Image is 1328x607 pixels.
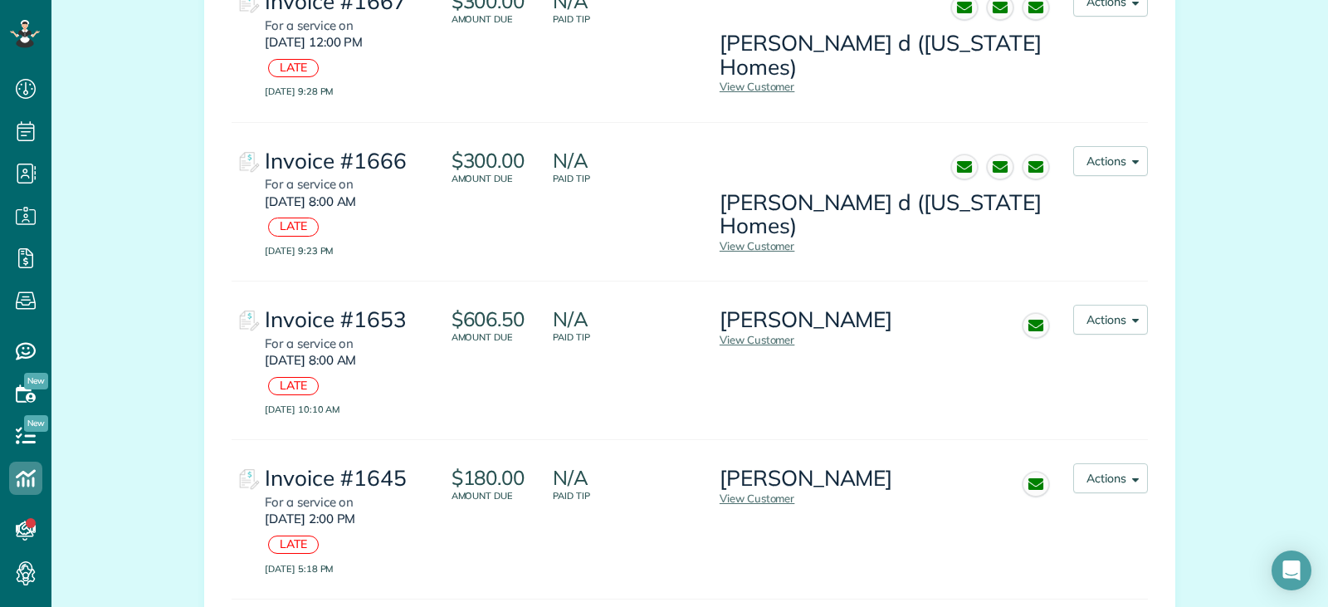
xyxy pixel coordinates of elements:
a: View Customer [720,333,795,346]
small: Amount due [452,12,534,26]
h3: [PERSON_NAME] d ([US_STATE] Homes) [720,191,1044,238]
div: [DATE] 8:00 AM [265,193,423,218]
p: N/A [553,308,588,330]
small: Paid Tip [553,330,720,344]
button: Actions [1073,305,1148,335]
small: Paid Tip [553,489,720,502]
div: LATE [268,218,319,236]
button: Actions [1073,146,1148,176]
h3: [PERSON_NAME] [720,467,893,491]
a: View Customer [720,492,795,505]
small: Amount due [452,172,534,185]
small: Amount due [452,330,534,344]
img: Invoice #1653 [232,305,265,338]
div: LATE [268,377,319,395]
div: [DATE] 8:00 AM [265,352,423,376]
small: [DATE] 10:10 AM [265,403,432,416]
img: Invoice #1645 [232,463,265,497]
div: For a service on [265,173,423,193]
div: For a service on [265,14,423,35]
a: View Customer [720,239,795,252]
p: $606.50 [452,308,525,330]
div: LATE [268,59,319,77]
h3: [PERSON_NAME] d ([US_STATE] Homes) [720,32,1044,79]
div: Invoice #1645 [265,467,423,491]
p: N/A [553,149,588,171]
img: Invoice #1666 [232,146,265,179]
div: Invoice #1666 [265,149,423,174]
p: $300.00 [452,149,525,171]
small: Paid Tip [553,12,720,26]
p: $180.00 [452,467,525,488]
div: Open Intercom Messenger [1272,551,1311,590]
small: [DATE] 9:28 PM [265,85,432,98]
a: View Customer [720,80,795,93]
small: [DATE] 9:23 PM [265,244,432,257]
h3: [PERSON_NAME] [720,308,893,332]
small: Paid Tip [553,172,720,185]
small: [DATE] 5:18 PM [265,562,432,575]
div: Invoice #1653 [265,308,423,332]
span: New [24,415,48,432]
div: [DATE] 12:00 PM [265,34,423,58]
div: [DATE] 2:00 PM [265,511,423,535]
div: For a service on [265,332,423,353]
div: LATE [268,536,319,554]
small: Amount due [452,489,534,502]
button: Actions [1073,463,1148,493]
p: N/A [553,467,588,488]
div: For a service on [265,491,423,512]
span: New [24,373,48,389]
